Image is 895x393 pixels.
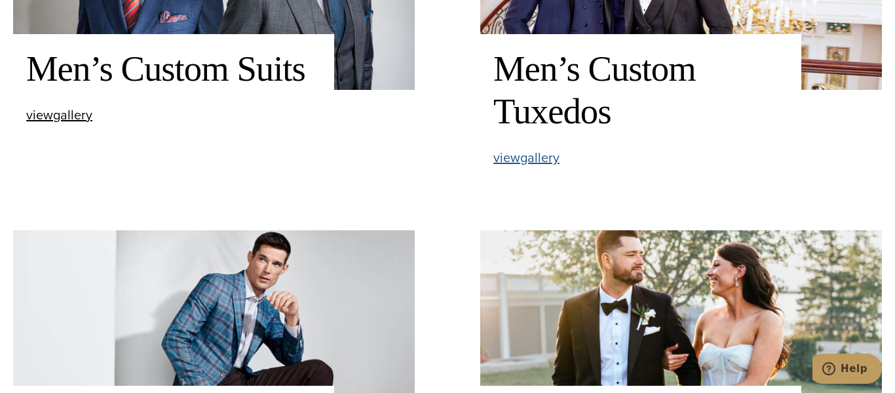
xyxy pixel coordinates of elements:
[493,47,788,133] h2: Men’s Custom Tuxedos
[26,105,92,125] span: view gallery
[493,151,560,165] a: viewgallery
[493,148,560,167] span: view gallery
[26,108,92,122] a: viewgallery
[26,47,321,91] h2: Men’s Custom Suits
[812,354,882,386] iframe: Opens a widget where you can chat to one of our agents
